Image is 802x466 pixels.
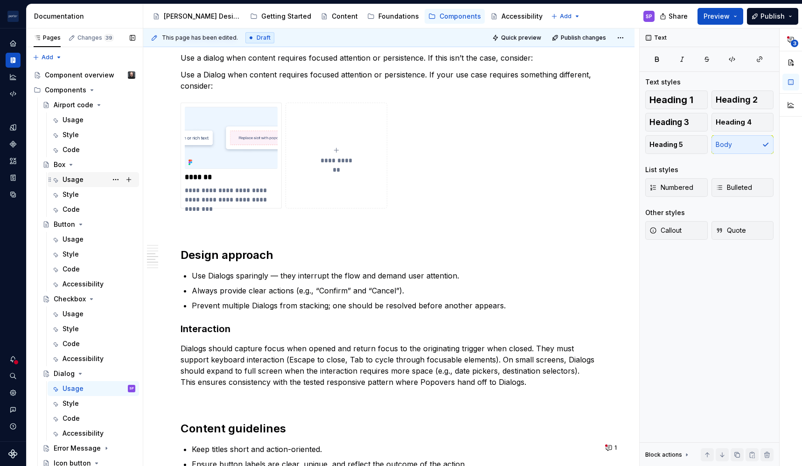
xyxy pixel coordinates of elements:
[649,226,682,235] span: Callout
[181,343,597,388] p: Dialogs should capture focus when opened and return focus to the originating trigger when closed....
[501,34,541,42] span: Quick preview
[54,220,75,229] div: Button
[63,429,104,438] div: Accessibility
[39,366,139,381] a: Dialog
[181,69,597,91] p: Use a Dialog when content requires focused attention or persistence. If your use case requires so...
[54,369,75,378] div: Dialog
[48,127,139,142] a: Style
[63,115,84,125] div: Usage
[711,113,774,132] button: Heading 4
[711,221,774,240] button: Quote
[63,175,84,184] div: Usage
[63,354,104,363] div: Accessibility
[716,118,752,127] span: Heading 4
[8,449,18,459] svg: Supernova Logo
[34,12,139,21] div: Documentation
[48,232,139,247] a: Usage
[48,172,139,187] a: Usage
[48,336,139,351] a: Code
[54,444,101,453] div: Error Message
[6,385,21,400] a: Settings
[48,202,139,217] a: Code
[649,95,693,104] span: Heading 1
[6,36,21,51] a: Home
[48,411,139,426] a: Code
[7,11,19,22] img: f0306bc8-3074-41fb-b11c-7d2e8671d5eb.png
[48,277,139,292] a: Accessibility
[645,178,708,197] button: Numbered
[549,31,610,44] button: Publish changes
[6,402,21,417] button: Contact support
[162,34,238,42] span: This page has been edited.
[645,135,708,154] button: Heading 5
[48,142,139,157] a: Code
[711,178,774,197] button: Bulleted
[6,70,21,84] a: Analytics
[747,8,798,25] button: Publish
[63,264,80,274] div: Code
[317,9,362,24] a: Content
[246,9,315,24] a: Getting Started
[63,190,79,199] div: Style
[185,107,278,169] img: 25ee6876-439b-4675-ac17-b1905e3395b5.png
[669,12,688,21] span: Share
[711,90,774,109] button: Heading 2
[548,10,583,23] button: Add
[645,451,682,459] div: Block actions
[646,13,652,20] div: SP
[6,170,21,185] div: Storybook stories
[42,54,53,61] span: Add
[645,165,678,174] div: List styles
[149,9,244,24] a: [PERSON_NAME] Design
[181,421,597,436] h2: Content guidelines
[164,12,241,21] div: [PERSON_NAME] Design
[63,130,79,139] div: Style
[645,448,690,461] div: Block actions
[645,77,681,87] div: Text styles
[48,112,139,127] a: Usage
[48,396,139,411] a: Style
[6,153,21,168] a: Assets
[649,183,693,192] span: Numbered
[439,12,481,21] div: Components
[697,8,743,25] button: Preview
[63,414,80,423] div: Code
[614,444,617,452] span: 1
[6,120,21,135] a: Design tokens
[149,7,546,26] div: Page tree
[128,71,135,79] img: Teunis Vorsteveld
[48,321,139,336] a: Style
[63,399,79,408] div: Style
[129,384,134,393] div: SP
[704,12,730,21] span: Preview
[6,352,21,367] button: Notifications
[48,262,139,277] a: Code
[63,235,84,244] div: Usage
[54,160,65,169] div: Box
[39,441,139,456] a: Error Message
[6,137,21,152] a: Components
[561,34,606,42] span: Publish changes
[6,53,21,68] a: Documentation
[6,369,21,383] div: Search ⌘K
[257,34,271,42] span: Draft
[791,40,798,47] span: 3
[48,381,139,396] a: UsageSP
[30,83,139,97] div: Components
[54,100,93,110] div: Airport code
[6,86,21,101] a: Code automation
[48,187,139,202] a: Style
[716,95,758,104] span: Heading 2
[6,187,21,202] a: Data sources
[39,217,139,232] a: Button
